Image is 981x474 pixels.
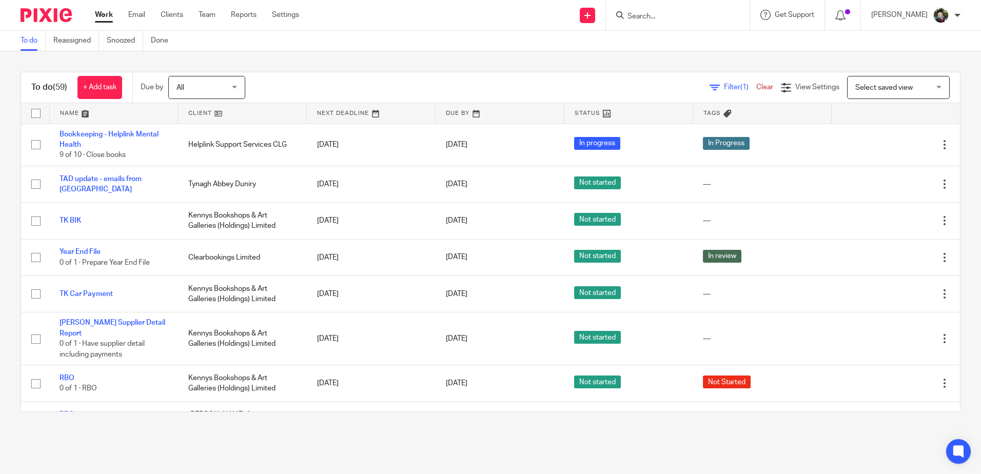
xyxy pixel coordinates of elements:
span: 0 of 1 · Prepare Year End File [60,259,150,266]
div: --- [703,333,821,344]
a: Snoozed [107,31,143,51]
td: Tynagh Abbey Duniry [178,166,307,202]
td: [DATE] [307,402,436,438]
td: [DATE] [307,166,436,202]
td: [DATE] [307,365,436,402]
a: TAD update - emails from [GEOGRAPHIC_DATA] [60,175,142,193]
a: Email [128,10,145,20]
a: Clients [161,10,183,20]
span: (1) [740,84,749,91]
span: [DATE] [446,380,467,387]
span: In Progress [703,137,750,150]
span: 9 of 10 · Close books [60,151,126,159]
a: TK Car Payment [60,290,113,298]
span: [DATE] [446,181,467,188]
img: Pixie [21,8,72,22]
span: Not started [574,250,621,263]
a: Work [95,10,113,20]
span: In progress [574,137,620,150]
a: RBO [60,411,74,418]
span: (59) [53,83,67,91]
a: [PERSON_NAME] Supplier Detail Report [60,319,165,337]
span: [DATE] [446,217,467,224]
span: Not started [574,331,621,344]
a: Clear [756,84,773,91]
span: Not Started [703,376,751,388]
td: [DATE] [307,312,436,365]
td: [DATE] [307,239,436,275]
span: [DATE] [446,335,467,342]
td: Kennys Bookshops & Art Galleries (Holdings) Limited [178,203,307,239]
div: --- [703,215,821,226]
td: Clearbookings Limited [178,239,307,275]
div: --- [703,179,821,189]
p: Due by [141,82,163,92]
a: Reports [231,10,257,20]
span: Tags [703,110,721,116]
a: Year End File [60,248,101,255]
td: [PERSON_NAME] Accountants Limited [178,402,307,438]
td: Helplink Support Services CLG [178,124,307,166]
a: Bookkeeping - Helplink Mental Health [60,131,159,148]
span: Not started [574,213,621,226]
a: Reassigned [53,31,99,51]
a: Team [199,10,215,20]
span: All [176,84,184,91]
td: Kennys Bookshops & Art Galleries (Holdings) Limited [178,275,307,312]
input: Search [626,12,719,22]
span: View Settings [795,84,839,91]
a: To do [21,31,46,51]
span: Not started [574,376,621,388]
a: Settings [272,10,299,20]
span: [DATE] [446,254,467,261]
span: Get Support [775,11,814,18]
div: --- [703,289,821,299]
td: Kennys Bookshops & Art Galleries (Holdings) Limited [178,312,307,365]
td: Kennys Bookshops & Art Galleries (Holdings) Limited [178,365,307,402]
span: Not started [574,176,621,189]
a: Done [151,31,176,51]
span: [DATE] [446,141,467,148]
span: In review [703,250,741,263]
td: [DATE] [307,203,436,239]
a: TK BIK [60,217,81,224]
td: [DATE] [307,124,436,166]
span: [DATE] [446,290,467,298]
span: Select saved view [855,84,913,91]
span: Filter [724,84,756,91]
a: + Add task [77,76,122,99]
h1: To do [31,82,67,93]
td: [DATE] [307,275,436,312]
span: Not started [574,286,621,299]
span: 0 of 1 · Have supplier detail including payments [60,340,145,358]
a: RBO [60,374,74,382]
span: 0 of 1 · RBO [60,385,97,392]
p: [PERSON_NAME] [871,10,928,20]
img: Jade.jpeg [933,7,949,24]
